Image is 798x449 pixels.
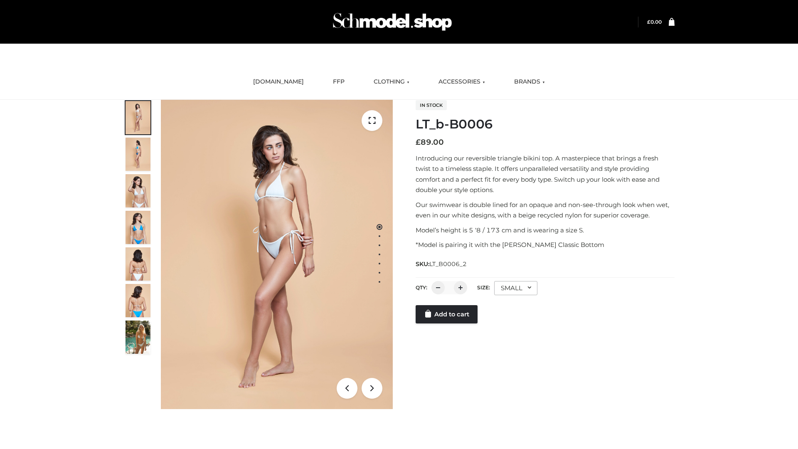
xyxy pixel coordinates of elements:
[416,117,675,132] h1: LT_b-B0006
[126,247,150,281] img: ArielClassicBikiniTop_CloudNine_AzureSky_OW114ECO_7-scaled.jpg
[647,19,662,25] bdi: 0.00
[416,284,427,291] label: QTY:
[126,321,150,354] img: Arieltop_CloudNine_AzureSky2.jpg
[416,138,421,147] span: £
[477,284,490,291] label: Size:
[126,174,150,207] img: ArielClassicBikiniTop_CloudNine_AzureSky_OW114ECO_3-scaled.jpg
[416,305,478,323] a: Add to cart
[508,73,551,91] a: BRANDS
[494,281,537,295] div: SMALL
[416,153,675,195] p: Introducing our reversible triangle bikini top. A masterpiece that brings a fresh twist to a time...
[416,138,444,147] bdi: 89.00
[126,211,150,244] img: ArielClassicBikiniTop_CloudNine_AzureSky_OW114ECO_4-scaled.jpg
[126,138,150,171] img: ArielClassicBikiniTop_CloudNine_AzureSky_OW114ECO_2-scaled.jpg
[126,101,150,134] img: ArielClassicBikiniTop_CloudNine_AzureSky_OW114ECO_1-scaled.jpg
[416,100,447,110] span: In stock
[416,259,468,269] span: SKU:
[416,200,675,221] p: Our swimwear is double lined for an opaque and non-see-through look when wet, even in our white d...
[330,5,455,38] img: Schmodel Admin 964
[432,73,491,91] a: ACCESSORIES
[416,239,675,250] p: *Model is pairing it with the [PERSON_NAME] Classic Bottom
[647,19,650,25] span: £
[247,73,310,91] a: [DOMAIN_NAME]
[327,73,351,91] a: FFP
[161,100,393,409] img: LT_b-B0006
[367,73,416,91] a: CLOTHING
[429,260,467,268] span: LT_B0006_2
[126,284,150,317] img: ArielClassicBikiniTop_CloudNine_AzureSky_OW114ECO_8-scaled.jpg
[647,19,662,25] a: £0.00
[416,225,675,236] p: Model’s height is 5 ‘8 / 173 cm and is wearing a size S.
